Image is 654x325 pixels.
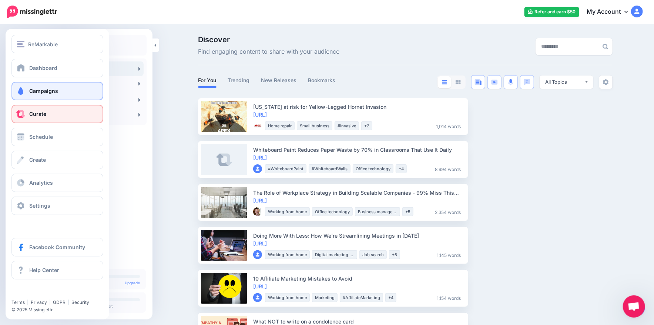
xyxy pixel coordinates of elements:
[49,299,51,305] span: |
[27,299,28,305] span: |
[308,76,336,85] a: Bookmarks
[11,174,103,192] a: Analytics
[475,79,482,85] img: article-blue.png
[253,250,262,259] img: user_default_image.png
[389,250,400,259] li: +5
[434,250,464,259] li: 1,145 words
[7,6,57,18] img: Missinglettr
[402,207,413,216] li: +5
[11,35,103,53] button: ReMarkable
[491,80,498,85] img: video-blue.png
[71,299,89,305] a: Security
[253,240,267,247] a: [URL]
[265,207,310,216] li: Working from home
[253,207,262,216] img: T9P9O4QBXU5SMD8BQ7G22XG4DYFOIP13_thumb.jpg
[265,250,310,259] li: Working from home
[355,207,400,216] li: Business management
[11,197,103,215] a: Settings
[253,283,267,289] a: [URL]
[11,238,103,257] a: Facebook Community
[253,197,267,204] a: [URL]
[261,76,297,85] a: New Releases
[361,121,372,130] li: +2
[524,7,579,17] a: Refer and earn $50
[265,121,295,130] li: Home repair
[228,76,250,85] a: Trending
[253,103,464,111] div: [US_STATE] at risk for Yellow-Legged Hornet Invasion
[29,202,50,209] span: Settings
[29,134,53,140] span: Schedule
[198,76,217,85] a: For You
[359,250,387,259] li: Job search
[11,306,108,314] li: © 2025 Missinglettr
[309,164,351,173] li: #WhiteboardWalls
[68,299,69,305] span: |
[312,293,338,302] li: Marketing
[29,88,58,94] span: Campaigns
[29,267,59,273] span: Help Center
[253,146,464,154] div: Whiteboard Paint Reduces Paper Waste by 70% in Classrooms That Use It Daily
[11,289,68,296] iframe: Twitter Follow Button
[434,293,464,302] li: 1,154 words
[385,293,396,302] li: +4
[29,244,85,250] span: Facebook Community
[253,164,262,173] img: user_default_image.png
[603,44,608,49] img: search-grey-6.png
[253,121,262,130] img: picture-bsa67578_thumb.png
[253,111,267,118] a: [URL]
[198,36,339,43] span: Discover
[456,80,461,84] img: grid-grey.png
[508,79,513,86] img: microphone.png
[17,41,24,47] img: menu.png
[433,121,464,130] li: 1,014 words
[29,157,46,163] span: Create
[340,293,383,302] li: #AffiliateMarketing
[312,250,357,259] li: Digital marketing strategy
[11,82,103,100] a: Campaigns
[312,207,353,216] li: Office technology
[297,121,332,130] li: Small business
[432,164,464,173] li: 8,994 words
[11,128,103,146] a: Schedule
[253,189,464,197] div: The Role of Workplace Strategy in Building Scalable Companies - 99% Miss This Point
[579,3,643,21] a: My Account
[335,121,359,130] li: #Invasive
[540,76,593,89] button: All Topics
[53,299,66,305] a: GDPR
[28,40,58,48] span: ReMarkable
[253,232,464,239] div: Doing More With Less: How We’re Streamlining Meetings in [DATE]
[31,299,47,305] a: Privacy
[253,154,267,161] a: [URL]
[198,47,339,57] span: Find engaging content to share with your audience
[29,111,46,117] span: Curate
[11,59,103,77] a: Dashboard
[11,261,103,279] a: Help Center
[265,293,310,302] li: Working from home
[253,293,262,302] img: user_default_image.png
[623,295,645,318] div: Open chat
[29,180,53,186] span: Analytics
[442,80,447,84] img: list-blue.png
[265,164,306,173] li: #WhiteboardPaint
[253,275,464,282] div: 10 Affiliate Marketing Mistakes to Avoid
[353,164,393,173] li: Office technology
[603,79,609,85] img: settings-grey.png
[432,207,464,216] li: 2,354 words
[29,65,57,71] span: Dashboard
[545,78,584,86] div: All Topics
[11,299,25,305] a: Terms
[11,151,103,169] a: Create
[11,105,103,123] a: Curate
[396,164,407,173] li: +4
[524,79,530,85] img: chat-square-blue.png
